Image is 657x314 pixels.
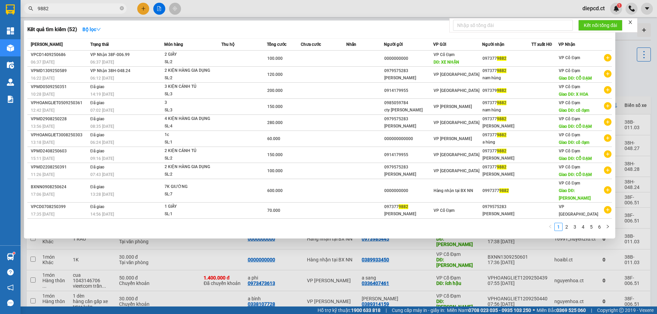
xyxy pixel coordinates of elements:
div: 097377 [482,148,531,155]
span: VP [PERSON_NAME] [434,136,472,141]
span: VP Cổ Đạm [559,100,580,105]
div: 000000000000 [384,135,433,142]
li: 4 [579,223,587,231]
span: 150.000 [267,152,283,157]
span: Đã giao [90,133,104,137]
div: [PERSON_NAME] [384,210,433,218]
span: Giao DĐ: CỔ ĐẠM [559,156,592,161]
button: left [546,223,554,231]
img: dashboard-icon [7,27,14,35]
div: 097377 [482,115,531,123]
li: Previous Page [546,223,554,231]
div: SL: 4 [165,123,216,130]
span: 13:28 [DATE] [90,192,114,197]
span: 9882 [497,56,506,61]
span: 600.000 [267,188,283,193]
span: 100.000 [267,168,283,173]
div: 4 KIỆN HÀNG GIA DỤNG [165,115,216,123]
div: [PERSON_NAME] [384,74,433,82]
a: 5 [588,223,595,231]
input: Tìm tên, số ĐT hoặc mã đơn [38,5,118,12]
li: 3 [571,223,579,231]
span: Người nhận [482,42,504,47]
div: VPMD2208250391 [31,164,88,171]
span: Đã giao [90,204,104,209]
li: 1 [554,223,563,231]
span: Đã giao [90,117,104,121]
span: plus-circle [604,102,611,110]
span: VP Nhận 38F-006.99 [90,52,130,57]
img: warehouse-icon [7,253,14,260]
span: VP Cổ Đạm [559,181,580,186]
span: right [606,224,610,229]
span: 11:26 [DATE] [31,172,54,177]
span: 14:56 [DATE] [90,212,114,217]
span: question-circle [7,269,14,275]
div: 0979575283 [384,164,433,171]
div: BXNN0908250624 [31,183,88,191]
img: warehouse-icon [7,79,14,86]
span: plus-circle [604,118,611,126]
span: VP [GEOGRAPHIC_DATA] [559,204,598,217]
span: VP Gửi [433,42,446,47]
span: 9882 [497,88,506,93]
span: VP [GEOGRAPHIC_DATA] [434,72,479,77]
div: 0985059784 [384,99,433,107]
span: 280.000 [267,120,283,125]
span: 9882 [497,100,506,105]
span: plus-circle [604,166,611,174]
span: Món hàng [164,42,183,47]
span: plus-circle [604,54,611,62]
span: down [96,27,101,32]
span: 9882 [497,149,506,153]
span: 12:42 [DATE] [31,108,54,113]
span: plus-circle [604,150,611,158]
div: 097377 [482,132,531,139]
span: close-circle [120,5,124,12]
span: 14:19 [DATE] [90,92,114,97]
span: Giao DĐ: [PERSON_NAME] [559,188,591,201]
div: [PERSON_NAME] [384,171,433,178]
span: Chưa cước [301,42,321,47]
div: 2 GIẤY [165,51,216,58]
span: 06:37 [DATE] [90,60,114,65]
div: 2 KIỆN HÀNG GIA DỤNG [165,67,216,74]
a: 2 [563,223,570,231]
div: VPMD2408250603 [31,148,88,155]
input: Nhập số tổng đài [453,20,573,31]
span: VP [GEOGRAPHIC_DATA] [434,88,479,93]
span: 09:16 [DATE] [90,156,114,161]
div: [PERSON_NAME] [482,123,531,130]
span: 150.000 [267,104,283,109]
a: 6 [596,223,603,231]
div: 097379 [482,87,531,94]
img: logo.jpg [3,3,41,41]
span: VP Nhận 38H-048.24 [90,68,130,73]
span: plus-circle [604,86,611,94]
div: 0914179955 [384,151,433,159]
div: 1c [165,131,216,139]
span: VP Cổ Đạm [434,52,455,57]
div: 0914179955 [384,87,433,94]
div: SL: 1 [165,139,216,146]
div: VPMD2908250228 [31,115,88,123]
span: plus-circle [604,206,611,214]
div: SL: 2 [165,155,216,162]
span: Thu hộ [221,42,234,47]
span: 9882 [399,204,408,209]
li: In ngày: 06:46 14/09 [3,51,99,60]
div: VPMD1309250589 [31,67,88,74]
li: Next Page [604,223,612,231]
span: Tổng cước [267,42,286,47]
sup: 1 [13,252,15,254]
div: cty [PERSON_NAME] [384,107,433,114]
span: 17:35 [DATE] [31,212,54,217]
span: 08:35 [DATE] [90,124,114,129]
div: 1 GIẤY [165,203,216,210]
span: VP [GEOGRAPHIC_DATA] [434,120,479,125]
div: [PERSON_NAME] [482,155,531,162]
span: 9882 [497,165,506,169]
div: 3 KIỆN CÁNH TỦ [165,83,216,91]
li: 2 [563,223,571,231]
span: Đã giao [90,185,104,189]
